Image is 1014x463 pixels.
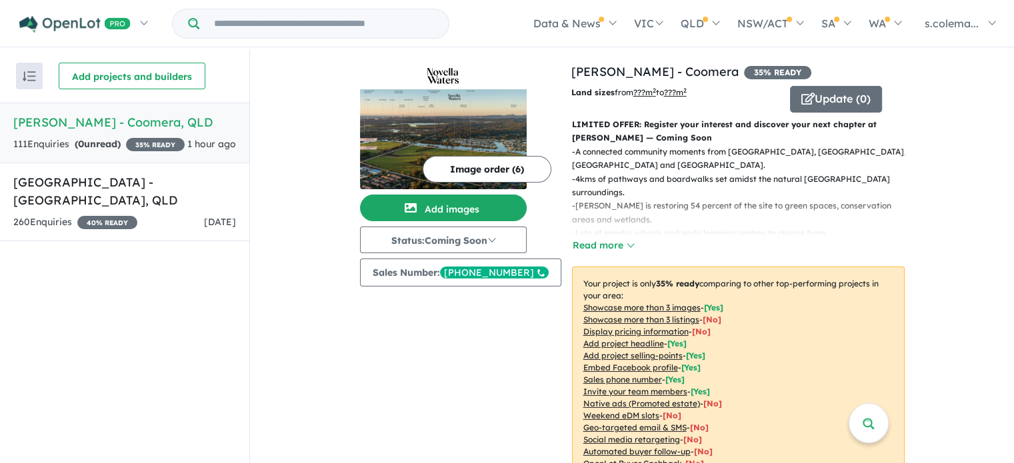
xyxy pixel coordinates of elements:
u: Social media retargeting [583,434,680,444]
u: ??? m [633,87,656,97]
h5: [GEOGRAPHIC_DATA] - [GEOGRAPHIC_DATA] , QLD [13,173,236,209]
span: [ Yes ] [667,338,687,348]
u: Sales phone number [583,374,662,384]
u: Embed Facebook profile [583,362,678,372]
span: 0 [78,138,84,150]
span: [ No ] [692,326,711,336]
u: ???m [664,87,687,97]
sup: 2 [683,87,687,94]
span: [ Yes ] [665,374,685,384]
u: Display pricing information [583,326,689,336]
span: [ Yes ] [686,350,705,360]
div: 111 Enquir ies [13,137,185,153]
button: Update (0) [790,86,882,113]
span: [ No ] [703,314,721,324]
span: [No] [690,422,709,432]
u: Automated buyer follow-up [583,446,691,456]
sup: 2 [653,87,656,94]
span: 40 % READY [77,216,137,229]
button: Add images [360,195,527,221]
strong: ( unread) [75,138,121,150]
p: LIMITED OFFER: Register your interest and discover your next chapter at [PERSON_NAME] — Coming Soon [572,118,905,145]
img: sort.svg [23,71,36,81]
button: Read more [572,238,635,253]
button: Add projects and builders [59,63,205,89]
span: [No] [694,446,713,456]
p: - [PERSON_NAME] is restoring 54 percent of the site to green spaces, conservation areas and wetla... [572,199,915,227]
p: - A connected community moments from [GEOGRAPHIC_DATA], [GEOGRAPHIC_DATA], [GEOGRAPHIC_DATA] and ... [572,145,915,173]
span: to [656,87,687,97]
button: Status:Coming Soon [360,227,527,253]
div: 260 Enquir ies [13,215,137,231]
span: s.colema... [925,17,979,30]
p: - 4kms of pathways and boardwalks set amidst the natural [GEOGRAPHIC_DATA] surroundings. [572,173,915,200]
img: Novella Waters - Coomera [360,89,527,189]
span: [DATE] [204,216,236,228]
u: Geo-targeted email & SMS [583,422,687,432]
input: Try estate name, suburb, builder or developer [202,9,446,38]
div: [PHONE_NUMBER] [440,266,549,278]
span: [No] [683,434,702,444]
a: Novella Waters - Coomera LogoNovella Waters - Coomera [360,63,527,189]
p: - Lots of nearby schools and early learning centres to choose from. [572,227,915,240]
span: [ Yes ] [691,386,710,396]
button: Image order (6) [423,156,551,183]
span: 1 hour ago [187,138,236,150]
b: 35 % ready [656,278,699,288]
u: Add project headline [583,338,664,348]
span: [No] [703,398,722,408]
button: Sales Number:[PHONE_NUMBER] [360,258,561,286]
u: Weekend eDM slots [583,410,659,420]
span: [ Yes ] [681,362,701,372]
u: Showcase more than 3 listings [583,314,699,324]
span: [No] [663,410,681,420]
u: Native ads (Promoted estate) [583,398,700,408]
span: 35 % READY [126,138,185,151]
img: Novella Waters - Coomera Logo [365,68,521,84]
span: 35 % READY [744,66,811,79]
p: from [571,86,780,99]
u: Showcase more than 3 images [583,302,701,312]
img: Openlot PRO Logo White [19,16,131,33]
u: Invite your team members [583,386,687,396]
h5: [PERSON_NAME] - Coomera , QLD [13,113,236,131]
u: Add project selling-points [583,350,683,360]
b: Land sizes [571,87,615,97]
span: [ Yes ] [704,302,723,312]
a: [PERSON_NAME] - Coomera [571,64,739,79]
